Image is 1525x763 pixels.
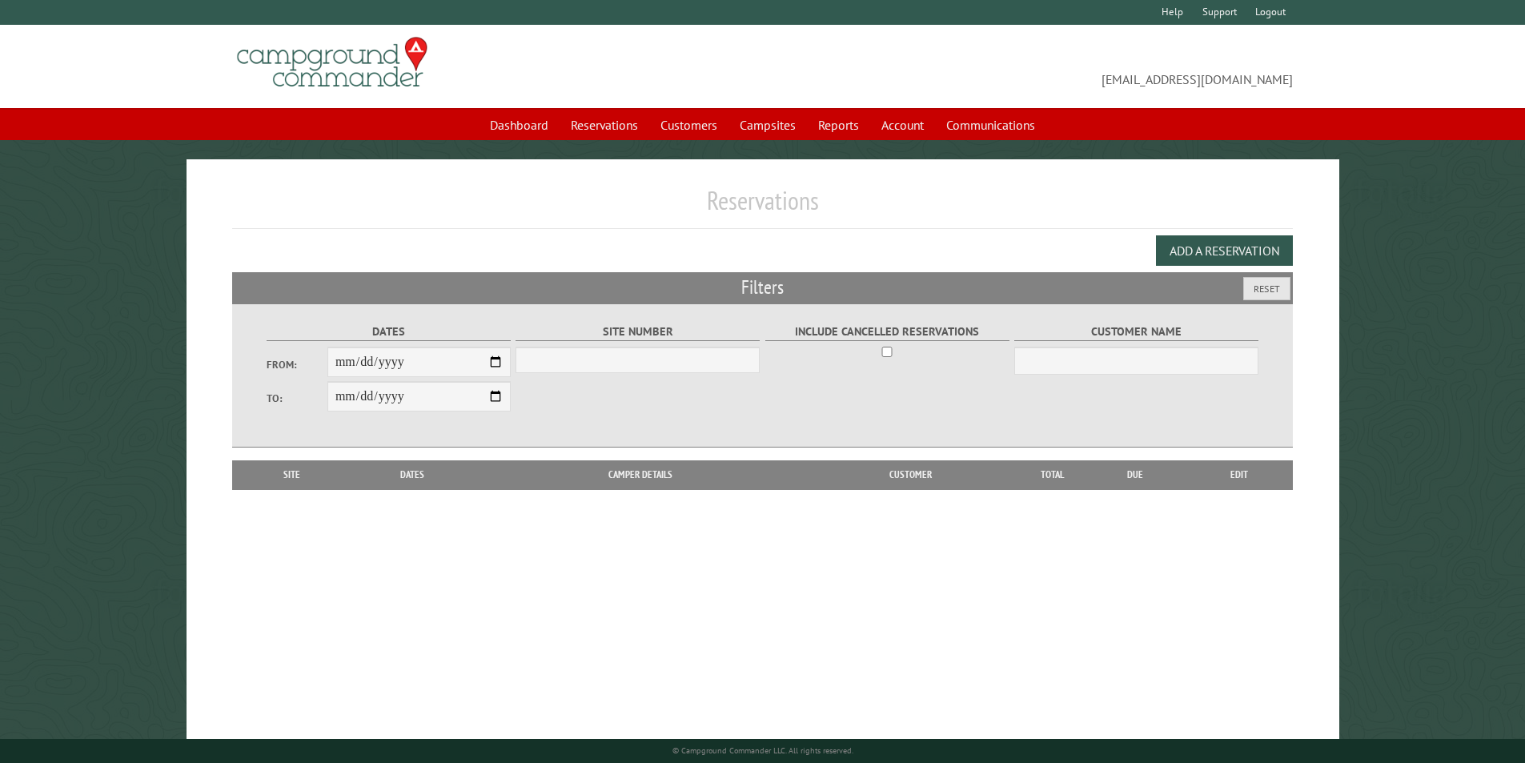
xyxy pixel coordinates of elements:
[516,323,760,341] label: Site Number
[809,110,869,140] a: Reports
[232,185,1294,229] h1: Reservations
[1021,460,1085,489] th: Total
[730,110,805,140] a: Campsites
[1243,277,1290,300] button: Reset
[1014,323,1258,341] label: Customer Name
[267,357,327,372] label: From:
[240,460,344,489] th: Site
[344,460,481,489] th: Dates
[1085,460,1186,489] th: Due
[1186,460,1294,489] th: Edit
[232,272,1294,303] h2: Filters
[561,110,648,140] a: Reservations
[481,460,800,489] th: Camper Details
[267,323,511,341] label: Dates
[800,460,1021,489] th: Customer
[672,745,853,756] small: © Campground Commander LLC. All rights reserved.
[763,44,1294,89] span: [EMAIL_ADDRESS][DOMAIN_NAME]
[651,110,727,140] a: Customers
[480,110,558,140] a: Dashboard
[232,31,432,94] img: Campground Commander
[267,391,327,406] label: To:
[872,110,933,140] a: Account
[937,110,1045,140] a: Communications
[1156,235,1293,266] button: Add a Reservation
[765,323,1009,341] label: Include Cancelled Reservations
